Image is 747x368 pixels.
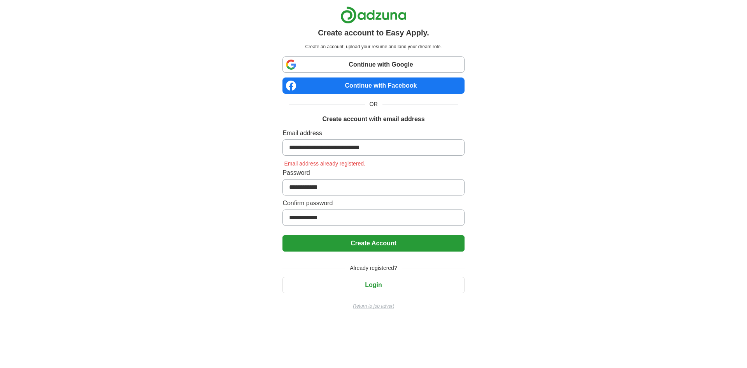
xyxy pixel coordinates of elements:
[365,100,382,108] span: OR
[282,303,464,310] a: Return to job advert
[282,77,464,94] a: Continue with Facebook
[322,114,424,124] h1: Create account with email address
[282,199,464,208] label: Confirm password
[282,168,464,178] label: Password
[284,43,463,50] p: Create an account, upload your resume and land your dream role.
[318,27,429,39] h1: Create account to Easy Apply.
[282,277,464,293] button: Login
[340,6,407,24] img: Adzuna logo
[282,282,464,288] a: Login
[282,235,464,252] button: Create Account
[282,160,367,167] span: Email address already registered.
[282,56,464,73] a: Continue with Google
[282,129,464,138] label: Email address
[345,264,402,272] span: Already registered?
